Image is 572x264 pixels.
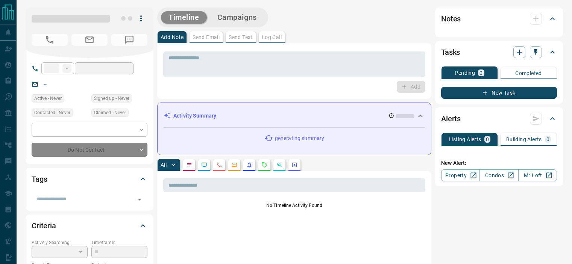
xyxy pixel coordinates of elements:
svg: Emails [231,162,237,168]
span: Active - Never [34,95,62,102]
h2: Alerts [441,113,461,125]
h2: Tags [32,173,47,185]
div: Do Not Contact [32,143,147,157]
svg: Opportunities [276,162,282,168]
p: All [161,162,167,167]
p: Activity Summary [173,112,216,120]
h2: Tasks [441,46,460,58]
p: Actively Searching: [32,239,88,246]
button: New Task [441,87,557,99]
div: Criteria [32,217,147,235]
span: No Number [111,34,147,46]
svg: Requests [261,162,267,168]
svg: Agent Actions [291,162,297,168]
svg: Listing Alerts [246,162,252,168]
p: Add Note [161,35,184,40]
p: Listing Alerts [449,137,481,142]
p: 0 [479,70,482,75]
div: Tasks [441,43,557,61]
div: Tags [32,170,147,188]
span: Contacted - Never [34,109,70,116]
button: Campaigns [210,11,264,24]
div: Notes [441,10,557,28]
p: New Alert: [441,159,557,167]
p: Building Alerts [506,137,542,142]
button: Open [134,194,145,205]
p: No Timeline Activity Found [163,202,425,209]
p: 0 [486,137,489,142]
button: Timeline [161,11,207,24]
p: Completed [515,71,542,76]
a: Condos [479,169,518,181]
span: No Email [71,34,108,46]
h2: Notes [441,13,461,25]
span: Claimed - Never [94,109,126,116]
span: Signed up - Never [94,95,129,102]
p: Timeframe: [91,239,147,246]
p: Pending [455,70,475,75]
p: generating summary [275,134,324,142]
div: Alerts [441,110,557,128]
a: Mr.Loft [518,169,557,181]
svg: Calls [216,162,222,168]
svg: Lead Browsing Activity [201,162,207,168]
p: 0 [546,137,549,142]
a: -- [44,81,47,87]
svg: Notes [186,162,192,168]
a: Property [441,169,480,181]
h2: Criteria [32,220,56,232]
div: Activity Summary [164,109,425,123]
span: No Number [32,34,68,46]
